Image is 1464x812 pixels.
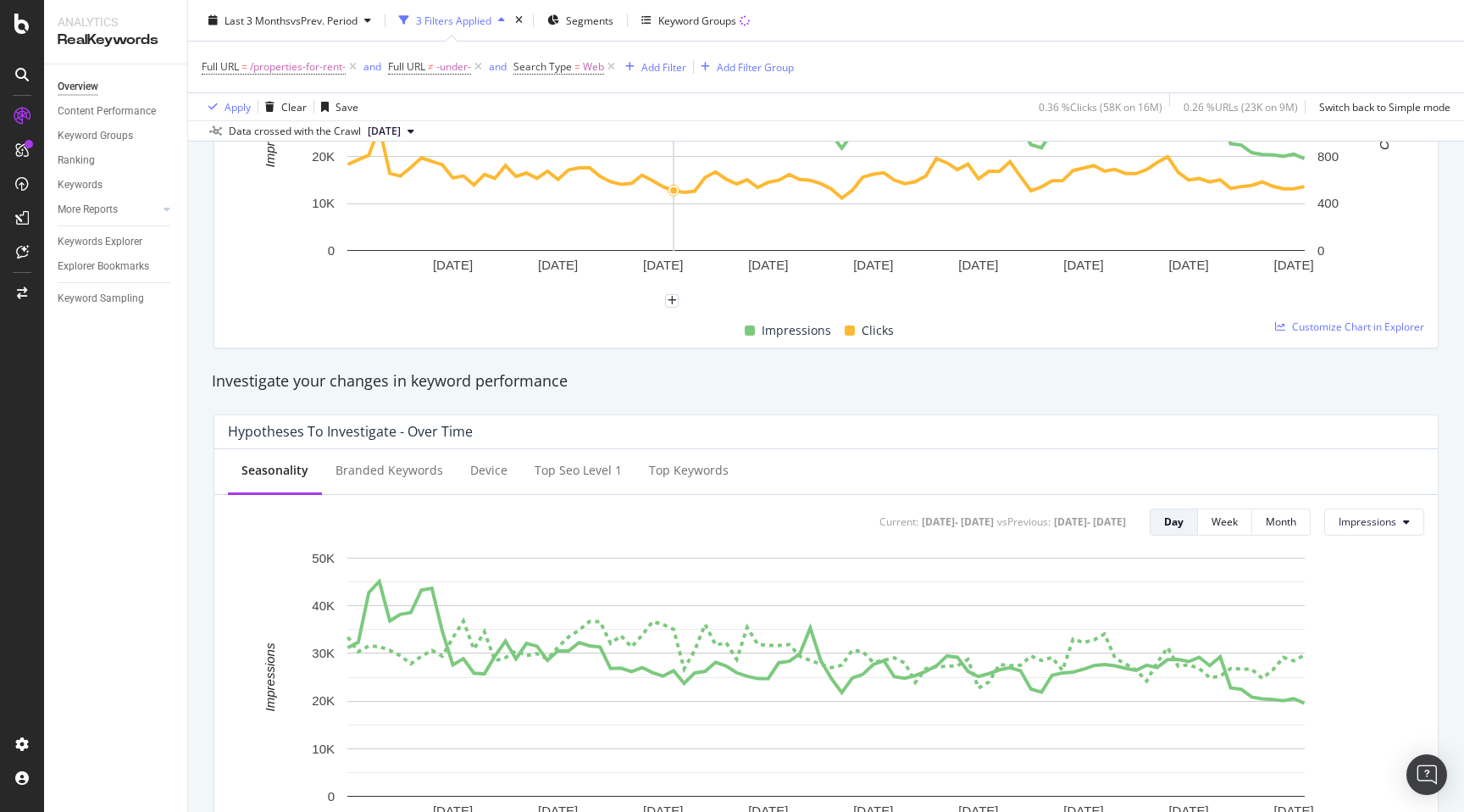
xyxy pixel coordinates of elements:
text: 10K [312,196,335,210]
div: [DATE] - [DATE] [922,514,994,529]
text: 10K [312,741,335,755]
span: 2025 Sep. 1st [368,124,401,139]
div: Add Filter Group [717,59,794,74]
text: 20K [312,693,335,708]
text: 0 [1317,243,1324,258]
text: Impressions [263,98,277,167]
text: 400 [1317,196,1339,210]
div: 0.26 % URLs ( 23K on 9M ) [1184,99,1298,114]
div: Apply [225,99,251,114]
text: [DATE] [538,258,578,272]
div: More Reports [58,201,118,219]
a: More Reports [58,201,158,219]
button: Switch back to Simple mode [1312,93,1450,120]
text: [DATE] [748,258,788,272]
span: /properties-for-rent- [250,55,346,79]
div: Month [1266,514,1296,529]
span: vs Prev. Period [291,13,358,27]
div: Keyword Groups [58,127,133,145]
div: Ranking [58,152,95,170]
div: Keywords [58,176,103,194]
div: and [489,59,507,74]
div: Keyword Sampling [58,290,144,308]
div: plus [665,294,679,308]
text: [DATE] [853,258,893,272]
div: Data crossed with the Crawl [229,124,361,139]
div: 0.36 % Clicks ( 58K on 16M ) [1039,99,1162,114]
button: Add Filter [618,57,686,77]
span: Last 3 Months [225,13,291,27]
text: 40K [312,598,335,613]
button: Impressions [1324,509,1424,536]
div: Analytics [58,14,174,31]
div: Day [1164,514,1184,529]
text: 0 [328,243,335,258]
span: Impressions [762,320,831,341]
button: and [363,58,381,75]
a: Ranking [58,152,175,170]
text: [DATE] [958,258,998,272]
div: Keywords Explorer [58,233,142,251]
a: Customize Chart in Explorer [1275,320,1424,334]
span: ≠ [428,59,434,74]
text: [DATE] [1063,258,1103,272]
a: Content Performance [58,103,175,120]
div: RealKeywords [58,31,174,50]
text: [DATE] [433,258,473,272]
button: 3 Filters Applied [392,7,512,34]
div: Open Intercom Messenger [1406,754,1447,795]
span: = [241,59,247,74]
text: Impressions [263,642,277,711]
text: Clicks [1377,115,1391,149]
span: Web [583,55,604,79]
div: and [363,59,381,74]
text: 50K [312,550,335,565]
text: [DATE] [1168,258,1208,272]
button: and [489,58,507,75]
div: Explorer Bookmarks [58,258,149,275]
span: = [574,59,580,74]
a: Overview [58,78,175,96]
span: Search Type [513,59,572,74]
text: 800 [1317,149,1339,164]
div: [DATE] - [DATE] [1054,514,1126,529]
button: [DATE] [361,121,421,142]
div: Content Performance [58,103,156,120]
span: -under- [436,55,471,79]
button: Last 3 MonthsvsPrev. Period [202,7,378,34]
button: Segments [541,7,620,34]
div: Seasonality [241,462,308,479]
div: Keyword Groups [658,13,736,27]
text: [DATE] [1273,258,1313,272]
button: Save [314,93,358,120]
span: Full URL [202,59,239,74]
svg: A chart. [228,7,1424,301]
span: Segments [566,13,613,27]
span: Customize Chart in Explorer [1292,320,1424,334]
span: Impressions [1339,514,1396,529]
button: Month [1252,509,1311,536]
div: Clear [281,99,307,114]
a: Keyword Groups [58,127,175,145]
div: Device [470,462,507,479]
button: Day [1150,509,1198,536]
div: Switch back to Simple mode [1319,99,1450,114]
a: Explorer Bookmarks [58,258,175,275]
span: Full URL [388,59,425,74]
button: Clear [258,93,307,120]
text: [DATE] [643,258,683,272]
a: Keywords Explorer [58,233,175,251]
text: 0 [328,788,335,803]
text: 30K [312,646,335,660]
a: Keyword Sampling [58,290,175,308]
div: Hypotheses to Investigate - Over Time [228,423,473,440]
div: Top seo Level 1 [535,462,622,479]
div: Overview [58,78,98,96]
div: Investigate your changes in keyword performance [212,370,1440,392]
text: 20K [312,149,335,164]
div: Week [1212,514,1238,529]
button: Keyword Groups [635,7,757,34]
div: Top Keywords [649,462,729,479]
button: Apply [202,93,251,120]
